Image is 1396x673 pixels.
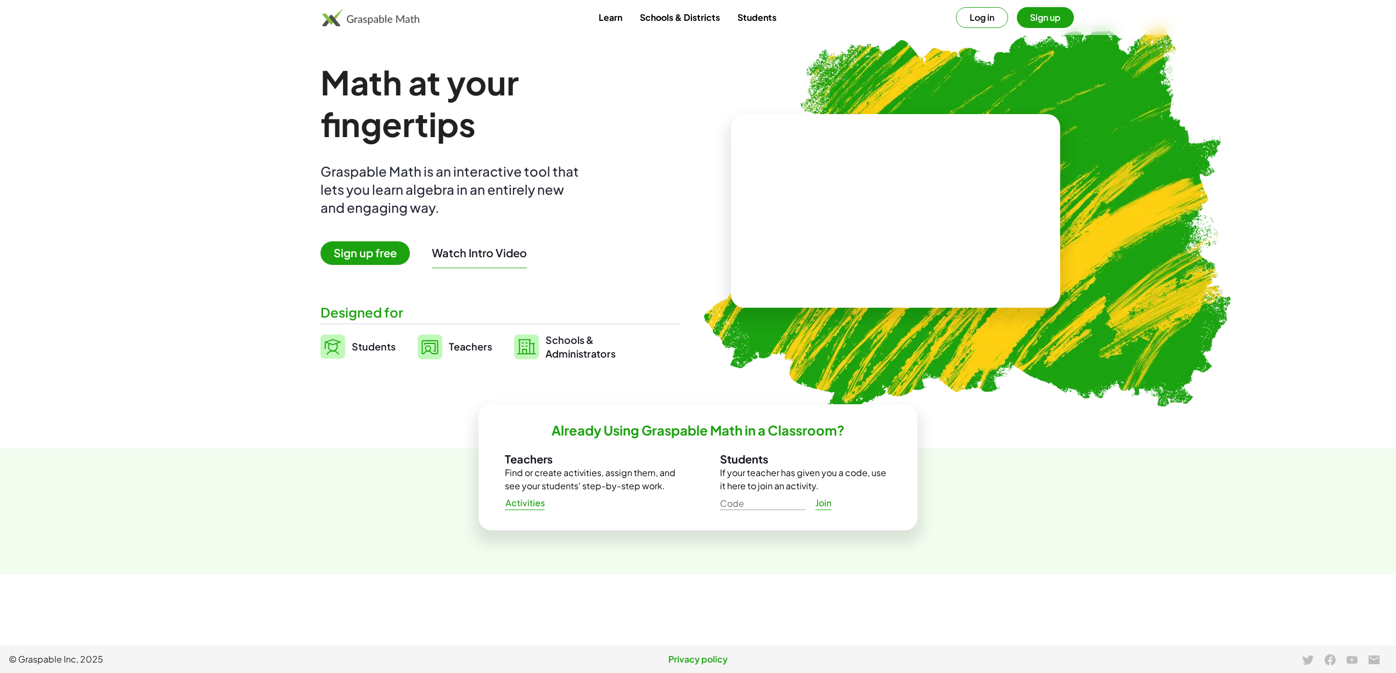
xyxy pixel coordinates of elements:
[418,335,442,359] img: svg%3e
[432,246,527,260] button: Watch Intro Video
[813,170,978,252] video: What is this? This is dynamic math notation. Dynamic math notation plays a central role in how Gr...
[806,493,841,513] a: Join
[590,7,631,27] a: Learn
[815,497,831,509] span: Join
[505,466,676,493] p: Find or create activities, assign them, and see your students' step-by-step work.
[320,162,584,217] div: Graspable Math is an interactive tool that lets you learn algebra in an entirely new and engaging...
[468,653,927,666] a: Privacy policy
[505,452,676,466] h3: Teachers
[729,7,785,27] a: Students
[320,241,410,265] span: Sign up free
[352,340,396,353] span: Students
[514,335,539,359] img: svg%3e
[449,340,492,353] span: Teachers
[551,422,845,439] h2: Already Using Graspable Math in a Classroom?
[320,303,680,321] div: Designed for
[496,493,554,513] a: Activities
[1017,7,1074,28] button: Sign up
[545,333,616,360] span: Schools & Administrators
[320,335,345,359] img: svg%3e
[720,452,891,466] h3: Students
[720,466,891,493] p: If your teacher has given you a code, use it here to join an activity.
[9,653,468,666] span: © Graspable Inc, 2025
[514,333,616,360] a: Schools &Administrators
[320,61,669,145] h1: Math at your fingertips
[505,497,545,509] span: Activities
[956,7,1008,28] button: Log in
[418,333,492,360] a: Teachers
[320,333,396,360] a: Students
[631,7,729,27] a: Schools & Districts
